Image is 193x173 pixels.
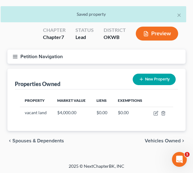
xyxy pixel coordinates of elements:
[43,27,66,34] div: Chapter
[172,152,187,167] iframe: Intercom live chat
[52,107,92,119] td: $4,000.00
[43,34,66,41] div: Chapter
[75,34,94,41] div: Lead
[92,94,113,107] th: Liens
[113,107,148,119] td: $0.00
[12,138,64,143] span: Spouses & Dependents
[7,138,12,143] i: chevron_left
[7,138,64,143] button: chevron_left Spouses & Dependents
[113,94,148,107] th: Exemptions
[185,152,190,157] span: 1
[136,27,178,41] button: Preview
[20,107,52,119] td: vacant land
[145,138,181,143] span: Vehicles Owned
[104,34,126,41] div: OKWB
[61,34,64,40] span: 7
[75,27,94,34] div: Status
[133,74,176,85] button: New Property
[20,94,52,107] th: Property
[92,107,113,119] td: $0.00
[145,138,186,143] button: Vehicles Owned chevron_right
[52,94,92,107] th: Market Value
[7,50,186,64] button: Petition Navigation
[15,80,60,88] div: Properties Owned
[181,138,186,143] i: chevron_right
[6,11,181,17] div: Saved property
[104,27,126,34] div: District
[177,11,181,19] button: ×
